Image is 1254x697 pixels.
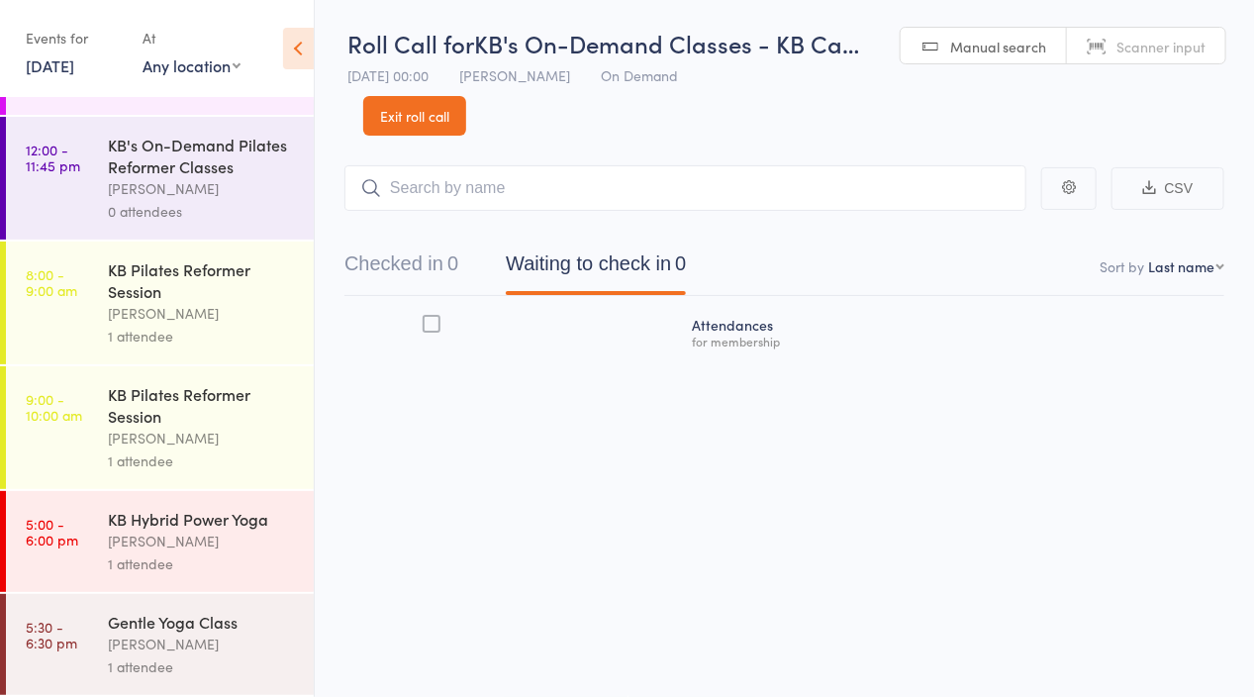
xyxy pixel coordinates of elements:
span: [DATE] 00:00 [347,65,429,85]
div: Gentle Yoga Class [108,611,297,633]
button: Waiting to check in0 [506,243,686,295]
span: KB's On-Demand Classes - KB Ca… [474,27,859,59]
time: 5:00 - 6:00 pm [26,516,78,548]
div: Any location [143,54,241,76]
a: 5:30 -6:30 pmGentle Yoga Class[PERSON_NAME]1 attendee [6,594,314,695]
span: Manual search [950,37,1046,56]
div: [PERSON_NAME] [108,427,297,449]
div: [PERSON_NAME] [108,633,297,655]
button: Checked in0 [344,243,458,295]
div: 1 attendee [108,655,297,678]
a: 8:00 -9:00 amKB Pilates Reformer Session[PERSON_NAME]1 attendee [6,242,314,364]
span: On Demand [601,65,678,85]
div: 0 attendees [108,200,297,223]
time: 8:00 - 9:00 am [26,266,77,298]
div: 1 attendee [108,449,297,472]
div: KB Hybrid Power Yoga [108,508,297,530]
span: Roll Call for [347,27,474,59]
div: 1 attendee [108,325,297,348]
div: 1 attendee [108,552,297,575]
div: [PERSON_NAME] [108,302,297,325]
div: KB Pilates Reformer Session [108,383,297,427]
div: 0 [675,252,686,274]
div: Last name [1148,256,1214,276]
div: KB's On-Demand Pilates Reformer Classes [108,134,297,177]
a: 5:00 -6:00 pmKB Hybrid Power Yoga[PERSON_NAME]1 attendee [6,491,314,592]
time: 12:00 - 11:45 pm [26,142,80,173]
a: 12:00 -11:45 pmKB's On-Demand Pilates Reformer Classes[PERSON_NAME]0 attendees [6,117,314,240]
label: Sort by [1100,256,1144,276]
a: 9:00 -10:00 amKB Pilates Reformer Session[PERSON_NAME]1 attendee [6,366,314,489]
div: for membership [692,335,1216,348]
a: [DATE] [26,54,74,76]
span: Scanner input [1116,37,1206,56]
div: [PERSON_NAME] [108,530,297,552]
button: CSV [1111,167,1224,210]
div: Atten­dances [684,305,1224,357]
div: At [143,22,241,54]
time: 9:00 - 10:00 am [26,391,82,423]
span: [PERSON_NAME] [459,65,570,85]
time: 5:30 - 6:30 pm [26,619,77,650]
div: Events for [26,22,123,54]
div: 0 [447,252,458,274]
div: [PERSON_NAME] [108,177,297,200]
div: KB Pilates Reformer Session [108,258,297,302]
input: Search by name [344,165,1026,211]
a: Exit roll call [363,96,466,136]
